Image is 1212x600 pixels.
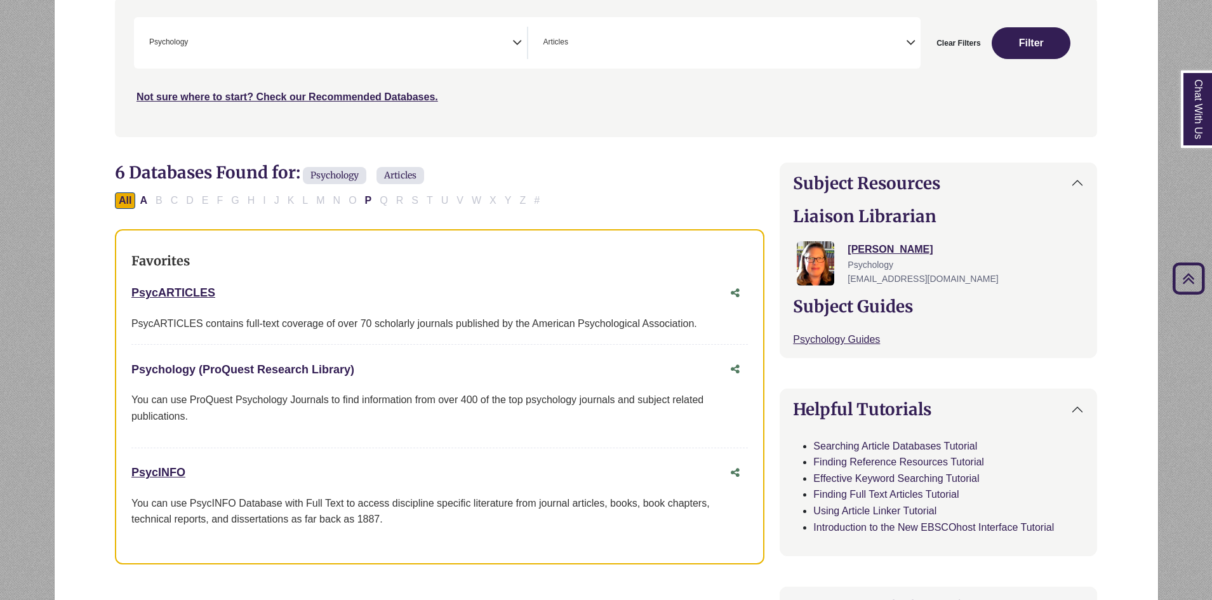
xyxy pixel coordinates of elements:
[131,495,748,528] div: You can use PsycINFO Database with Full Text to access discipline specific literature from journa...
[149,36,188,48] span: Psychology
[793,297,1084,316] h2: Subject Guides
[723,461,748,485] button: Share this database
[190,39,196,49] textarea: Search
[131,316,748,332] div: PsycARTICLES contains full-text coverage of over 70 scholarly journals published by the American ...
[376,167,424,184] span: Articles
[131,286,215,299] a: PsycARTICLES
[543,36,568,48] span: Articles
[131,466,185,479] a: PsycINFO
[813,457,984,467] a: Finding Reference Resources Tutorial
[723,357,748,382] button: Share this database
[538,36,568,48] li: Articles
[131,363,354,376] a: Psychology (ProQuest Research Library)
[848,244,933,255] a: [PERSON_NAME]
[813,441,977,451] a: Searching Article Databases Tutorial
[813,505,936,516] a: Using Article Linker Tutorial
[813,473,979,484] a: Effective Keyword Searching Tutorial
[813,489,959,500] a: Finding Full Text Articles Tutorial
[780,389,1096,429] button: Helpful Tutorials
[793,206,1084,226] h2: Liaison Librarian
[723,281,748,305] button: Share this database
[131,392,748,424] p: You can use ProQuest Psychology Journals to find information from over 400 of the top psychology ...
[136,192,151,209] button: Filter Results A
[797,241,835,286] img: Jessica Moore
[115,192,135,209] button: All
[928,27,989,59] button: Clear Filters
[115,194,545,205] div: Alpha-list to filter by first letter of database name
[144,36,188,48] li: Psychology
[115,162,300,183] span: 6 Databases Found for:
[813,522,1054,533] a: Introduction to the New EBSCOhost Interface Tutorial
[1168,270,1209,287] a: Back to Top
[848,260,893,270] span: Psychology
[780,163,1096,203] button: Subject Resources
[571,39,576,49] textarea: Search
[992,27,1070,59] button: Submit for Search Results
[137,91,438,102] a: Not sure where to start? Check our Recommended Databases.
[303,167,366,184] span: Psychology
[848,274,998,284] span: [EMAIL_ADDRESS][DOMAIN_NAME]
[131,253,748,269] h3: Favorites
[793,334,880,345] a: Psychology Guides
[361,192,376,209] button: Filter Results P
